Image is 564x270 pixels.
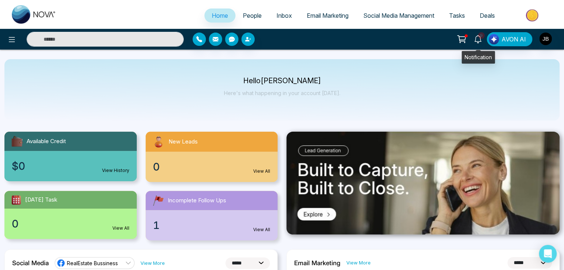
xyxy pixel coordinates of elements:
[235,9,269,23] a: People
[269,9,299,23] a: Inbox
[27,137,66,146] span: Available Credit
[224,90,340,96] p: Here's what happening in your account [DATE].
[12,259,49,267] h2: Social Media
[253,226,270,233] a: View All
[153,217,160,233] span: 1
[204,9,235,23] a: Home
[12,5,56,24] img: Nova CRM Logo
[502,35,526,44] span: AVON AI
[141,132,282,182] a: New Leads0View All
[346,259,371,266] a: View More
[25,196,57,204] span: [DATE] Task
[12,158,25,174] span: $0
[67,260,118,267] span: RealEstate Bussiness
[168,196,226,205] span: Incomplete Follow Ups
[253,168,270,175] a: View All
[462,51,495,64] div: Notification
[153,159,160,175] span: 0
[152,135,166,149] img: newLeads.svg
[472,9,502,23] a: Deals
[480,12,495,19] span: Deals
[294,259,340,267] h2: Email Marketing
[141,191,282,240] a: Incomplete Follow Ups1View All
[539,33,552,45] img: User Avatar
[478,32,485,39] span: 9
[506,7,560,24] img: Market-place.gif
[212,12,228,19] span: Home
[307,12,349,19] span: Email Marketing
[299,9,356,23] a: Email Marketing
[449,12,465,19] span: Tasks
[169,138,198,146] span: New Leads
[363,12,434,19] span: Social Media Management
[489,34,499,44] img: Lead Flow
[12,216,18,232] span: 0
[286,132,560,234] img: .
[140,260,165,267] a: View More
[442,9,472,23] a: Tasks
[276,12,292,19] span: Inbox
[356,9,442,23] a: Social Media Management
[152,194,165,207] img: followUps.svg
[10,194,22,206] img: todayTask.svg
[112,225,129,232] a: View All
[539,245,557,263] div: Open Intercom Messenger
[469,32,487,45] a: 9
[10,135,24,148] img: availableCredit.svg
[102,167,129,174] a: View History
[224,78,340,84] p: Hello [PERSON_NAME]
[243,12,262,19] span: People
[487,32,532,46] button: AVON AI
